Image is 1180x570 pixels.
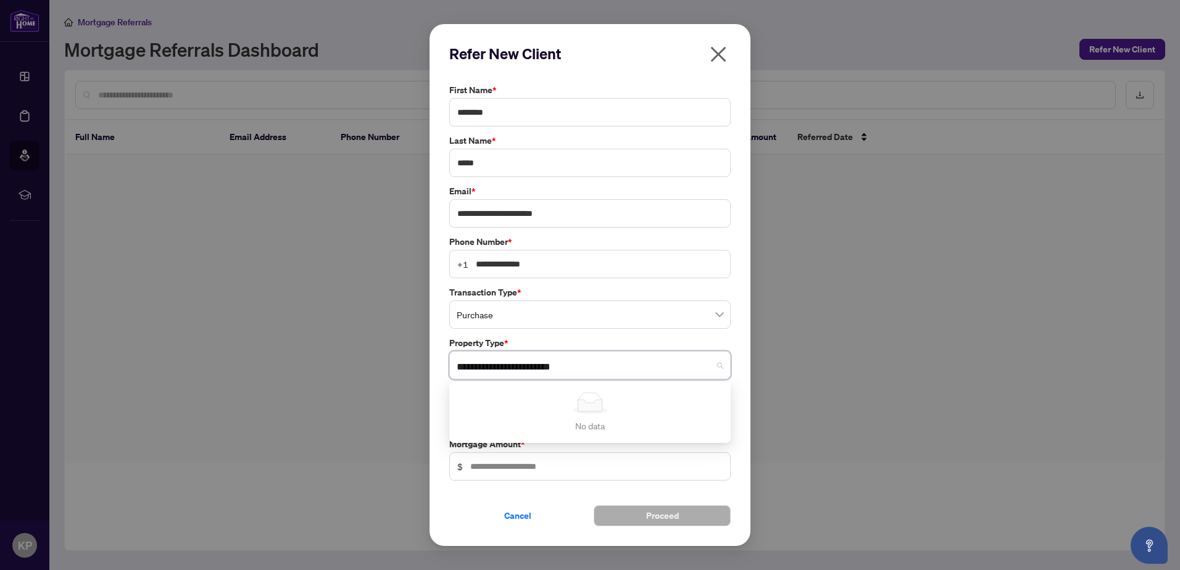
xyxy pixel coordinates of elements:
span: Purchase [457,303,723,326]
div: No data [464,419,716,432]
label: First Name [449,83,731,97]
h2: Refer New Client [449,44,731,64]
label: Transaction Type [449,286,731,299]
label: Last Name [449,134,731,147]
label: Mortgage Amount [449,437,731,451]
span: $ [457,460,463,473]
span: Cancel [504,506,531,526]
button: Open asap [1131,527,1168,564]
span: close [708,44,728,64]
span: +1 [457,257,468,271]
label: Property Type [449,336,731,350]
label: Phone Number [449,235,731,249]
label: Email [449,184,731,198]
button: Cancel [449,505,586,526]
button: Proceed [594,505,731,526]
